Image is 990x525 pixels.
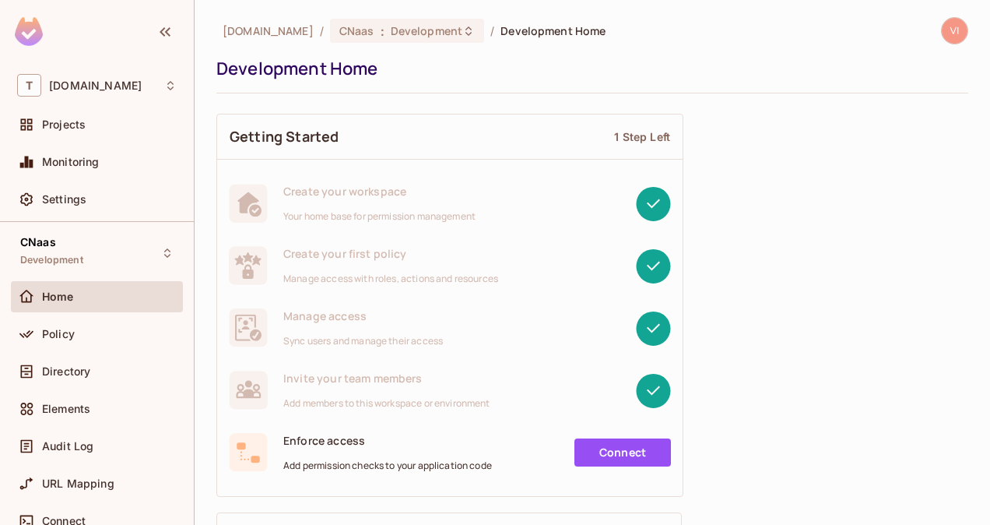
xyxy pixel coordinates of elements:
[283,246,498,261] span: Create your first policy
[490,23,494,38] li: /
[574,439,671,467] a: Connect
[339,23,374,38] span: CNaas
[283,335,443,347] span: Sync users and manage their access
[17,74,41,97] span: T
[223,23,314,38] span: the active workspace
[42,477,114,490] span: URL Mapping
[380,25,385,37] span: :
[391,23,462,38] span: Development
[283,397,490,410] span: Add members to this workspace or environment
[15,17,43,46] img: SReyMgAAAABJRU5ErkJggg==
[49,79,142,92] span: Workspace: t-mobile.com
[42,193,86,206] span: Settings
[283,184,476,199] span: Create your workspace
[42,403,90,415] span: Elements
[42,328,75,340] span: Policy
[283,460,492,472] span: Add permission checks to your application code
[42,440,93,453] span: Audit Log
[216,57,960,80] div: Development Home
[283,308,443,323] span: Manage access
[20,236,56,248] span: CNaas
[42,156,100,168] span: Monitoring
[283,210,476,223] span: Your home base for permission management
[42,118,86,131] span: Projects
[614,129,670,144] div: 1 Step Left
[42,291,74,303] span: Home
[320,23,324,38] li: /
[20,254,83,266] span: Development
[42,365,90,378] span: Directory
[283,273,498,285] span: Manage access with roles, actions and resources
[283,433,492,448] span: Enforce access
[942,18,967,44] img: vijay.chirivolu1@t-mobile.com
[500,23,606,38] span: Development Home
[283,371,490,386] span: Invite your team members
[230,127,339,146] span: Getting Started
